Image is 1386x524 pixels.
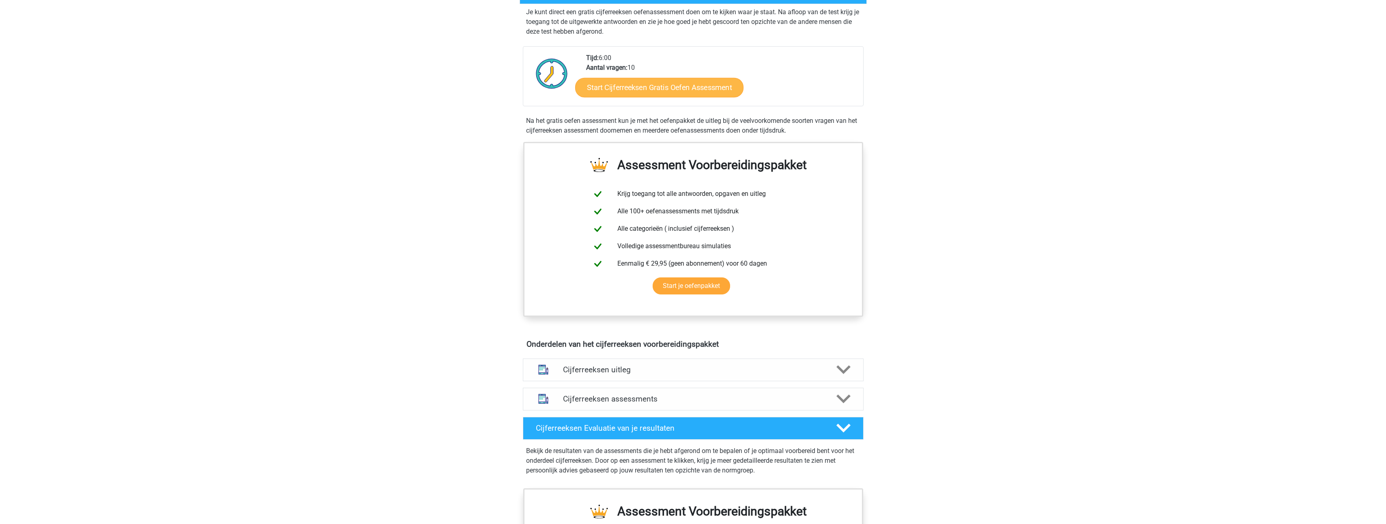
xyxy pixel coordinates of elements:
h4: Cijferreeksen Evaluatie van je resultaten [536,423,823,433]
img: Klok [531,53,572,94]
a: assessments Cijferreeksen assessments [520,388,867,410]
a: Cijferreeksen Evaluatie van je resultaten [520,417,867,440]
h4: Onderdelen van het cijferreeksen voorbereidingspakket [526,339,860,349]
a: uitleg Cijferreeksen uitleg [520,359,867,381]
div: 6:00 10 [580,53,863,106]
a: Start Cijferreeksen Gratis Oefen Assessment [575,77,743,97]
h4: Cijferreeksen uitleg [563,365,823,374]
div: Na het gratis oefen assessment kun je met het oefenpakket de uitleg bij de veelvoorkomende soorte... [523,116,864,135]
p: Je kunt direct een gratis cijferreeksen oefenassessment doen om te kijken waar je staat. Na afloo... [526,7,860,37]
h4: Cijferreeksen assessments [563,394,823,404]
b: Aantal vragen: [586,64,627,71]
a: Start je oefenpakket [653,277,730,294]
img: cijferreeksen uitleg [533,359,554,380]
b: Tijd: [586,54,599,62]
img: cijferreeksen assessments [533,389,554,409]
p: Bekijk de resultaten van de assessments die je hebt afgerond om te bepalen of je optimaal voorber... [526,446,860,475]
